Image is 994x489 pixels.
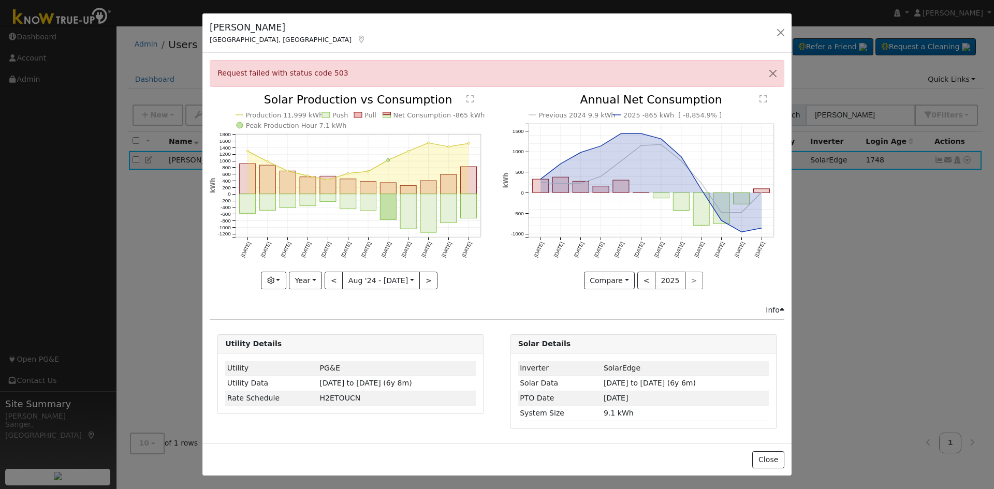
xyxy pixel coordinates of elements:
[559,182,563,186] circle: onclick=""
[518,361,602,376] td: Inverter
[740,230,744,234] circle: onclick=""
[699,187,704,191] circle: onclick=""
[260,165,276,194] rect: onclick=""
[240,241,252,258] text: [DATE]
[515,169,524,175] text: 500
[357,35,366,43] a: Map
[659,137,663,141] circle: onclick=""
[538,177,543,181] circle: onclick=""
[267,160,269,162] circle: onclick=""
[613,180,629,192] rect: onclick=""
[220,144,231,150] text: 1400
[320,176,336,194] rect: onclick=""
[221,218,231,224] text: -800
[332,111,348,119] text: Push
[419,272,437,289] button: >
[766,305,784,316] div: Info
[604,409,634,417] span: 9.1 kWh
[381,241,392,258] text: [DATE]
[740,211,744,215] circle: onclick=""
[246,150,248,152] circle: onclick=""
[300,241,312,258] text: [DATE]
[421,241,433,258] text: [DATE]
[225,361,318,376] td: Utility
[365,111,377,119] text: Pull
[552,241,564,258] text: [DATE]
[401,185,417,194] rect: onclick=""
[222,185,231,190] text: 200
[639,131,643,136] circle: onclick=""
[246,111,324,119] text: Production 11,999 kWh
[512,128,524,134] text: 1500
[220,158,231,164] text: 1000
[340,194,356,209] rect: onclick=""
[552,177,568,192] rect: onclick=""
[210,21,366,34] h5: [PERSON_NAME]
[760,95,767,103] text: 
[240,164,256,194] rect: onclick=""
[360,182,376,194] rect: onclick=""
[510,231,524,237] text: -1000
[752,451,784,469] button: Close
[653,192,669,198] rect: onclick=""
[518,339,571,348] strong: Solar Details
[532,179,548,192] rect: onclick=""
[604,364,640,372] span: ID: 1046084, authorized: 03/25/19
[679,155,683,159] circle: onclick=""
[347,172,349,174] circle: onclick=""
[260,241,272,258] text: [DATE]
[393,111,485,119] text: Net Consumption -865 kWh
[210,60,784,86] div: Request failed with status code 503
[538,180,543,184] circle: onclick=""
[604,379,696,387] span: [DATE] to [DATE] (6y 6m)
[754,241,766,258] text: [DATE]
[342,272,420,289] button: Aug '24 - [DATE]
[619,131,623,136] circle: onclick=""
[604,394,628,402] span: [DATE]
[407,150,410,152] circle: onclick=""
[533,241,545,258] text: [DATE]
[502,172,509,188] text: kWh
[518,391,602,406] td: PTO Date
[221,198,231,203] text: -200
[280,171,296,194] rect: onclick=""
[760,190,764,194] circle: onclick=""
[521,190,524,196] text: 0
[421,181,437,194] rect: onclick=""
[210,36,352,43] span: [GEOGRAPHIC_DATA], [GEOGRAPHIC_DATA]
[461,241,473,258] text: [DATE]
[287,170,289,172] circle: onclick=""
[713,192,729,224] rect: onclick=""
[401,194,417,229] rect: onclick=""
[762,61,784,86] button: Close
[599,174,603,179] circle: onclick=""
[593,186,609,192] rect: onclick=""
[220,131,231,137] text: 1800
[699,181,704,185] circle: onclick=""
[674,192,690,210] rect: onclick=""
[448,145,450,147] circle: onclick=""
[280,194,296,208] rect: onclick=""
[633,241,645,258] text: [DATE]
[307,175,309,177] circle: onclick=""
[518,406,602,421] td: System Size
[246,122,347,129] text: Peak Production Hour 7.1 kWh
[573,241,584,258] text: [DATE]
[734,192,750,204] rect: onclick=""
[512,149,524,154] text: 1000
[264,93,452,106] text: Solar Production vs Consumption
[461,194,477,218] rect: onclick=""
[599,144,603,148] circle: onclick=""
[593,241,605,258] text: [DATE]
[679,159,683,163] circle: onclick=""
[619,159,623,163] circle: onclick=""
[467,95,474,103] text: 
[441,241,453,258] text: [DATE]
[639,143,643,147] circle: onclick=""
[260,194,276,211] rect: onclick=""
[221,211,231,217] text: -600
[221,204,231,210] text: -400
[579,150,583,154] circle: onclick=""
[720,218,724,223] circle: onclick=""
[360,194,376,211] rect: onclick=""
